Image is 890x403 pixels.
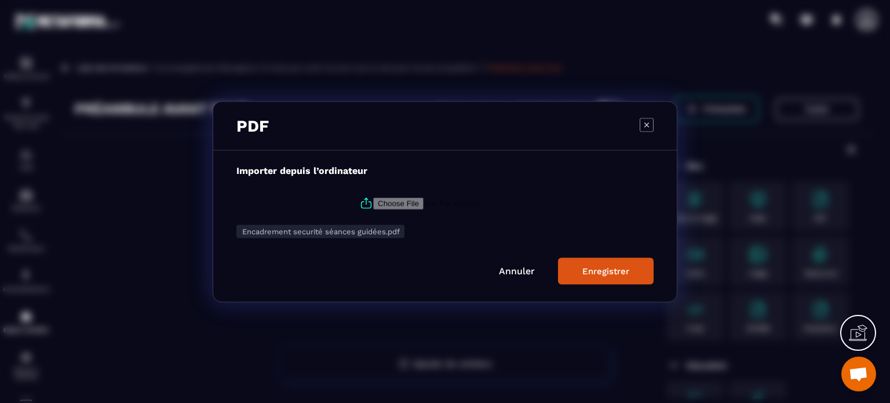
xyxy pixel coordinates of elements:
a: Annuler [499,265,535,276]
div: Ouvrir le chat [841,357,876,391]
div: Enregistrer [582,266,629,276]
label: Importer depuis l’ordinateur [236,165,367,176]
button: Enregistrer [558,257,654,284]
span: Encadrement securité séances guidées.pdf [242,227,400,235]
h3: PDF [236,116,269,135]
